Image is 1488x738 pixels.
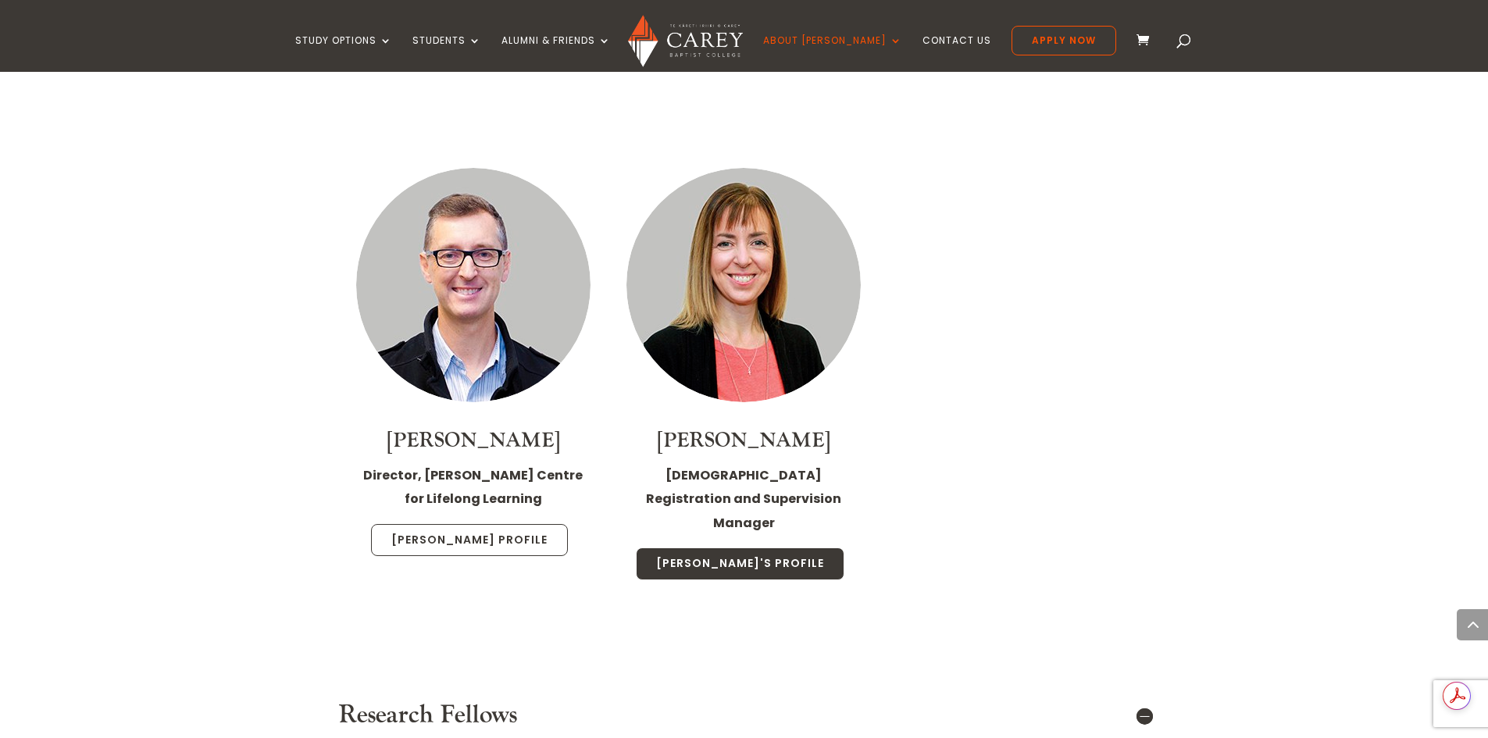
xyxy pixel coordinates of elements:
h5: Research Fellows [338,701,1151,730]
a: [PERSON_NAME]'s Profile [636,547,844,580]
a: [PERSON_NAME] Profile [371,524,568,557]
a: Apply Now [1012,26,1116,55]
a: [PERSON_NAME] [387,427,560,454]
strong: Director, [PERSON_NAME] Centre for Lifelong Learning [363,466,583,508]
img: Staff Thumbnail - Glenn Melville [356,168,591,402]
a: About [PERSON_NAME] [763,35,902,72]
a: Alumni & Friends [501,35,611,72]
img: Carey Baptist College [628,15,743,67]
a: Contact Us [922,35,991,72]
a: Students [412,35,481,72]
strong: [DEMOGRAPHIC_DATA] Registration and Supervision Manager [646,466,841,532]
a: [PERSON_NAME] [657,427,830,454]
a: Study Options [295,35,392,72]
img: Staff Thumbnail - Sarah Axford [626,168,861,402]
